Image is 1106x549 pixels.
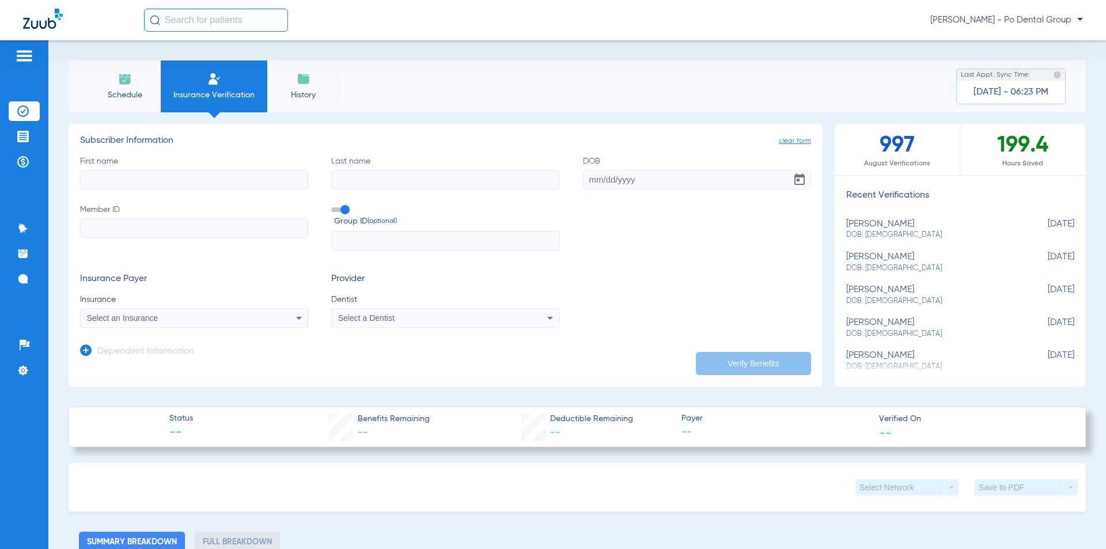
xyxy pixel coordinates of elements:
[15,49,33,63] img: hamburger-icon
[80,204,308,251] label: Member ID
[80,218,308,238] input: Member ID
[331,156,559,190] label: Last name
[169,89,259,101] span: Insurance Verification
[1017,317,1074,339] span: [DATE]
[696,352,811,375] button: Verify Benefits
[846,219,1017,240] div: [PERSON_NAME]
[846,296,1017,306] span: DOB: [DEMOGRAPHIC_DATA]
[846,350,1017,372] div: [PERSON_NAME]
[80,135,811,147] h3: Subscriber Information
[1017,219,1074,240] span: [DATE]
[80,294,308,305] span: Insurance
[930,14,1083,26] span: [PERSON_NAME] - Po Dental Group
[846,263,1017,274] span: DOB: [DEMOGRAPHIC_DATA]
[1017,285,1074,306] span: [DATE]
[1053,71,1061,79] img: last sync help info
[961,69,1030,81] span: Last Appt. Sync Time:
[1048,494,1106,549] iframe: Chat Widget
[144,9,288,32] input: Search for patients
[87,313,158,323] span: Select an Insurance
[207,72,221,86] img: Manual Insurance Verification
[550,427,560,438] span: --
[835,124,960,175] div: 997
[331,294,559,305] span: Dentist
[334,215,559,228] span: Group ID
[974,86,1048,98] span: [DATE] - 06:23 PM
[80,156,308,190] label: First name
[681,412,869,425] span: Payer
[846,329,1017,339] span: DOB: [DEMOGRAPHIC_DATA]
[358,427,368,438] span: --
[879,413,1067,425] span: Verified On
[960,158,1086,169] span: Hours Saved
[779,135,811,147] span: clear form
[80,170,308,190] input: First name
[97,346,194,358] h3: Dependent Information
[960,124,1086,175] div: 199.4
[1017,350,1074,372] span: [DATE]
[846,252,1017,273] div: [PERSON_NAME]
[169,425,193,441] span: --
[358,413,430,425] span: Benefits Remaining
[150,15,160,25] img: Search Icon
[297,72,310,86] img: History
[788,168,811,191] button: Open calendar
[80,274,308,285] h3: Insurance Payer
[368,215,397,228] small: (optional)
[331,274,559,285] h3: Provider
[23,9,63,29] img: Zuub Logo
[331,170,559,190] input: Last name
[879,426,892,438] span: --
[835,190,1086,202] h3: Recent Verifications
[118,72,132,86] img: Schedule
[276,89,331,101] span: History
[846,285,1017,306] div: [PERSON_NAME]
[550,413,633,425] span: Deductible Remaining
[846,230,1017,240] span: DOB: [DEMOGRAPHIC_DATA]
[681,425,869,440] span: --
[835,158,960,169] span: August Verifications
[97,89,152,101] span: Schedule
[1017,252,1074,273] span: [DATE]
[169,412,193,425] span: Status
[846,317,1017,339] div: [PERSON_NAME]
[583,170,811,190] input: DOBOpen calendar
[583,156,811,190] label: DOB
[338,313,395,323] span: Select a Dentist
